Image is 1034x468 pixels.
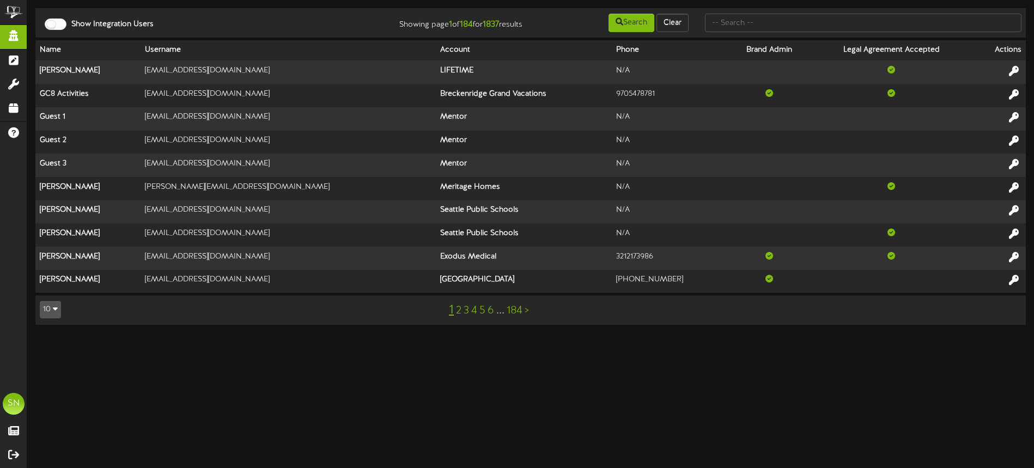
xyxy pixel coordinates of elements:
th: Phone [612,40,728,60]
th: Brand Admin [728,40,811,60]
a: 4 [471,305,477,317]
a: 1 [449,303,454,317]
th: Guest 1 [35,107,141,131]
td: N/A [612,107,728,131]
div: Showing page of for results [364,13,531,31]
th: Mentor [436,131,612,154]
td: [EMAIL_ADDRESS][DOMAIN_NAME] [141,60,436,84]
th: [PERSON_NAME] [35,177,141,200]
th: Meritage Homes [436,177,612,200]
th: Guest 3 [35,153,141,177]
td: [EMAIL_ADDRESS][DOMAIN_NAME] [141,200,436,224]
td: 9705478781 [612,84,728,107]
th: Legal Agreement Accepted [811,40,971,60]
label: Show Integration Users [63,19,154,30]
td: N/A [612,223,728,247]
td: [EMAIL_ADDRESS][DOMAIN_NAME] [141,107,436,131]
th: [PERSON_NAME] [35,223,141,247]
button: 10 [40,301,61,318]
td: [EMAIL_ADDRESS][DOMAIN_NAME] [141,270,436,293]
td: N/A [612,177,728,200]
a: > [525,305,529,317]
th: Mentor [436,107,612,131]
td: N/A [612,131,728,154]
th: GC8 Activities [35,84,141,107]
th: [PERSON_NAME] [35,270,141,293]
td: 3212173986 [612,247,728,270]
th: Account [436,40,612,60]
a: 184 [507,305,522,317]
td: N/A [612,200,728,224]
button: Clear [656,14,689,32]
td: [PHONE_NUMBER] [612,270,728,293]
a: 6 [488,305,494,317]
th: Actions [972,40,1026,60]
th: [PERSON_NAME] [35,60,141,84]
th: Seattle Public Schools [436,223,612,247]
th: Name [35,40,141,60]
th: Username [141,40,436,60]
td: N/A [612,60,728,84]
strong: 1837 [483,20,499,29]
input: -- Search -- [705,14,1021,32]
th: [GEOGRAPHIC_DATA] [436,270,612,293]
div: SN [3,393,25,415]
th: [PERSON_NAME] [35,200,141,224]
button: Search [609,14,654,32]
td: [PERSON_NAME][EMAIL_ADDRESS][DOMAIN_NAME] [141,177,436,200]
a: ... [496,305,504,317]
th: Seattle Public Schools [436,200,612,224]
a: 5 [479,305,485,317]
th: Mentor [436,153,612,177]
td: [EMAIL_ADDRESS][DOMAIN_NAME] [141,247,436,270]
td: [EMAIL_ADDRESS][DOMAIN_NAME] [141,84,436,107]
th: Guest 2 [35,131,141,154]
th: Exodus Medical [436,247,612,270]
a: 3 [464,305,469,317]
strong: 1 [449,20,452,29]
th: [PERSON_NAME] [35,247,141,270]
a: 2 [456,305,461,317]
td: [EMAIL_ADDRESS][DOMAIN_NAME] [141,131,436,154]
td: [EMAIL_ADDRESS][DOMAIN_NAME] [141,223,436,247]
td: N/A [612,153,728,177]
td: [EMAIL_ADDRESS][DOMAIN_NAME] [141,153,436,177]
th: LIFETIME [436,60,612,84]
strong: 184 [460,20,473,29]
th: Breckenridge Grand Vacations [436,84,612,107]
